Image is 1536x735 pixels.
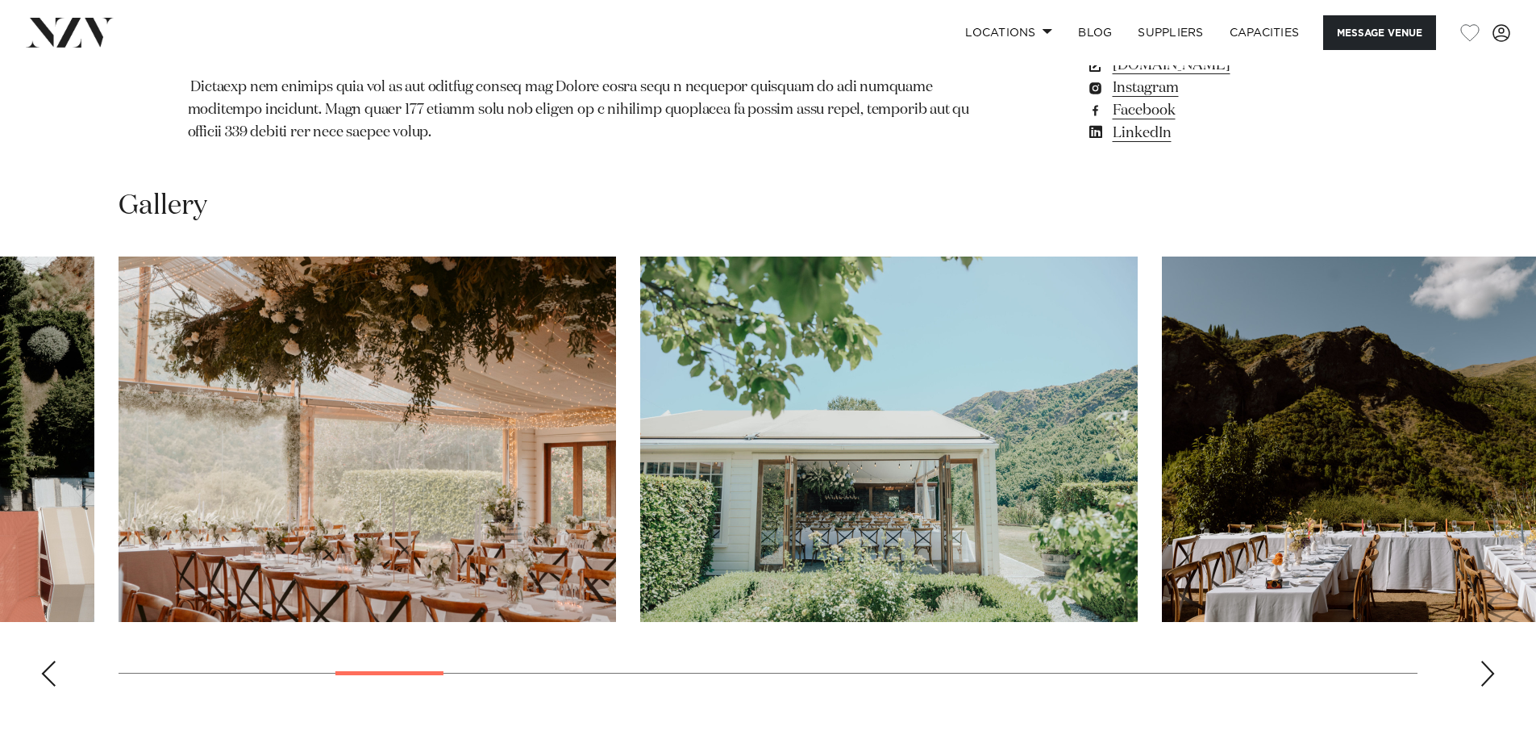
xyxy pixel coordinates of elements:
swiper-slide: 6 / 30 [119,257,616,622]
a: BLOG [1065,15,1125,50]
a: Facebook [1086,99,1349,122]
a: Instagram [1086,77,1349,99]
h2: Gallery [119,188,207,224]
a: SUPPLIERS [1125,15,1216,50]
swiper-slide: 7 / 30 [640,257,1138,622]
a: Locations [952,15,1065,50]
img: nzv-logo.png [26,18,114,47]
a: LinkedIn [1086,122,1349,144]
button: Message Venue [1323,15,1436,50]
a: Capacities [1217,15,1313,50]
